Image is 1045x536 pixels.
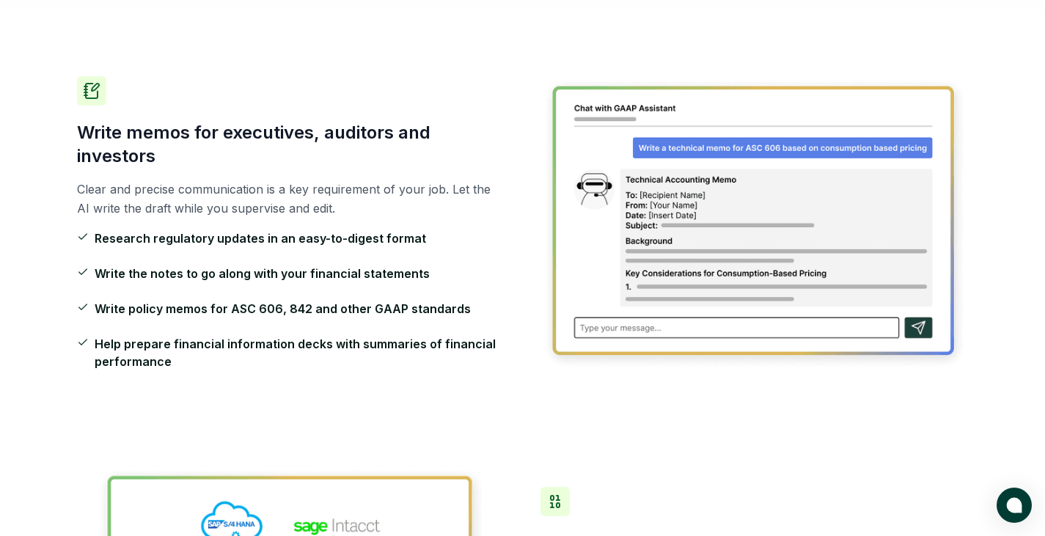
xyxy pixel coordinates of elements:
button: atlas-launcher [997,488,1032,523]
span: Research regulatory updates in an easy-to-digest format [95,230,426,247]
h3: Write memos for executives, auditors and investors [77,121,505,168]
p: Clear and precise communication is a key requirement of your job. Let the AI write the draft whil... [77,180,505,218]
span: Write policy memos for ASC 606, 842 and other GAAP standards [95,300,471,317]
img: Write memos for executives, auditors and investors [540,76,969,371]
span: Write the notes to go along with your financial statements [95,265,430,282]
span: Help prepare financial information decks with summaries of financial performance [95,335,505,370]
